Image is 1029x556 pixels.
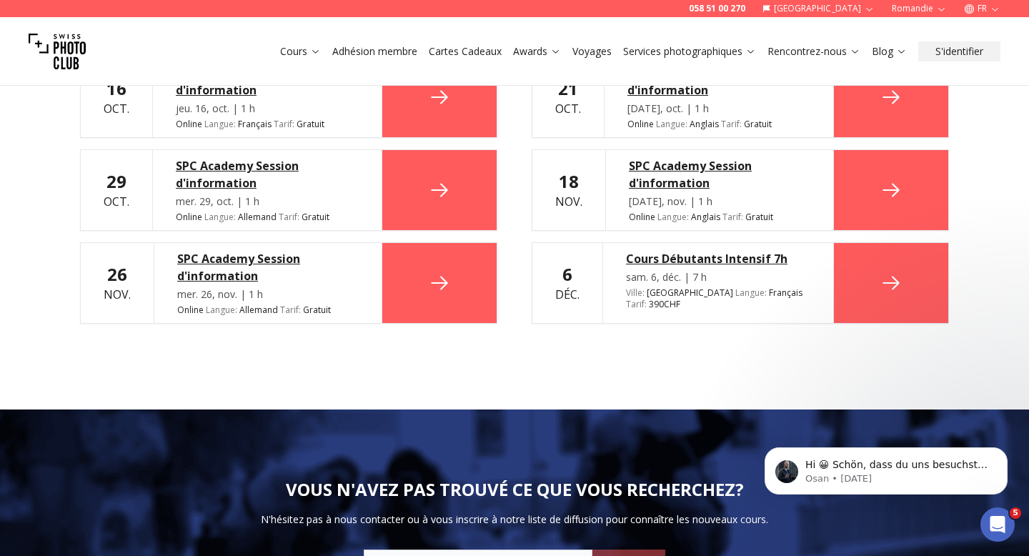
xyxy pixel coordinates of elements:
span: Allemand [239,304,278,316]
div: oct. [104,170,129,210]
span: Langue : [735,287,767,299]
button: S'identifier [918,41,1000,61]
span: Tarif : [721,118,742,130]
div: [DATE], nov. | 1 h [629,194,810,209]
span: Français [769,287,802,299]
div: mer. 26, nov. | 1 h [177,287,359,302]
a: Voyages [572,44,612,59]
div: Online Gratuit [176,212,359,223]
button: Awards [507,41,567,61]
div: oct. [104,77,129,117]
a: Adhésion membre [332,44,417,59]
b: 18 [559,169,579,193]
div: sam. 6, déc. | 7 h [626,270,810,284]
a: Rencontrez-nous [767,44,860,59]
span: Anglais [690,119,719,130]
b: 21 [558,76,578,100]
span: Langue : [206,304,237,316]
a: Cours [280,44,321,59]
a: SPC Academy Session d'information [629,157,810,192]
span: 5 [1010,507,1021,519]
button: Blog [866,41,913,61]
button: Rencontrez-nous [762,41,866,61]
button: Cartes Cadeaux [423,41,507,61]
p: N'hésitez pas à nous contacter ou à vous inscrire à notre liste de diffusion pour connaître les n... [261,512,768,527]
div: nov. [555,170,582,210]
div: [GEOGRAPHIC_DATA] 390 CHF [626,287,810,310]
button: Voyages [567,41,617,61]
a: Cours Débutants Intensif 7h [626,250,810,267]
span: Tarif : [280,304,301,316]
div: Online Gratuit [176,119,359,130]
span: Allemand [238,212,277,223]
button: Cours [274,41,327,61]
button: Adhésion membre [327,41,423,61]
iframe: Intercom live chat [980,507,1015,542]
div: Online Gratuit [627,119,810,130]
iframe: Intercom notifications message [743,417,1029,517]
img: Swiss photo club [29,23,86,80]
a: Awards [513,44,561,59]
b: 16 [106,76,126,100]
a: SPC Academy Session d'information [177,250,359,284]
a: 058 51 00 270 [689,3,745,14]
div: nov. [104,263,131,303]
span: Ville : [626,287,645,299]
button: Services photographiques [617,41,762,61]
span: Langue : [204,118,236,130]
div: [DATE], oct. | 1 h [627,101,810,116]
span: Français [238,119,272,130]
b: 26 [107,262,127,286]
span: Tarif : [626,298,647,310]
h2: VOUS N'AVEZ PAS TROUVÉ CE QUE VOUS RECHERCHEZ? [286,478,744,501]
div: oct. [555,77,581,117]
span: Langue : [204,211,236,223]
span: Anglais [691,212,720,223]
div: jeu. 16, oct. | 1 h [176,101,359,116]
span: Langue : [656,118,687,130]
a: Services photographiques [623,44,756,59]
a: SPC Academy Session d'information [176,157,359,192]
div: Online Gratuit [629,212,810,223]
b: 29 [106,169,126,193]
b: 6 [562,262,572,286]
a: Blog [872,44,907,59]
span: Langue : [657,211,689,223]
a: Cartes Cadeaux [429,44,502,59]
div: mer. 29, oct. | 1 h [176,194,359,209]
div: déc. [555,263,580,303]
div: Online Gratuit [177,304,359,316]
span: Tarif : [722,211,743,223]
span: Tarif : [279,211,299,223]
span: Tarif : [274,118,294,130]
